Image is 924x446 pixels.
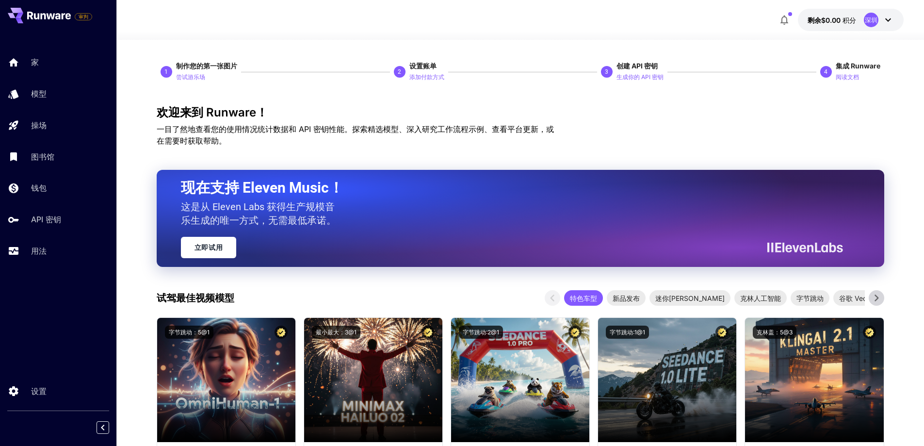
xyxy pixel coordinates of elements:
[31,246,47,256] font: 用法
[79,14,88,19] font: 审判
[715,326,729,339] button: 认证模型——经过审查，具有最佳性能，并包含商业许可证。
[655,294,725,302] font: 迷你[PERSON_NAME]
[97,421,109,434] button: 折叠侧边栏
[836,71,859,83] button: 阅读文档
[104,419,116,436] div: 折叠侧边栏
[181,237,237,258] a: 立即试用
[31,89,47,99] font: 模型
[181,201,336,226] font: 这是从 Eleven Labs 获得生产规模音乐生成的唯一方式，无需最低承诺。
[459,326,503,339] button: 字节跳动:2@1
[616,73,664,81] font: 生成你的 API 密钥
[463,329,499,336] font: 字节跳动:2@1
[564,290,603,306] div: 特色车型
[798,9,904,31] button: 0.00 美元深圳
[312,326,360,339] button: 最小最大：3@1
[836,73,859,81] font: 阅读文档
[808,16,841,24] font: 剩余$0.00
[796,294,824,302] font: 字节跳动
[31,120,47,130] font: 操场
[836,62,880,70] font: 集成 Runware
[31,152,54,162] font: 图书馆
[157,105,268,119] font: 欢迎来到 Runware！
[808,15,856,25] div: 0.00 美元
[610,329,645,336] font: 字节跳动:1@1
[176,71,205,83] button: 尝试游乐场
[734,290,787,306] div: 克林人工智能
[304,318,442,442] img: 替代
[169,329,210,336] font: 字节跳动：5@1
[31,215,61,224] font: API 密钥
[176,73,205,81] font: 尝试游乐场
[757,329,793,336] font: 克林盖：5@3
[843,16,856,24] font: 积分
[791,290,829,306] div: 字节跳动
[649,290,730,306] div: 迷你[PERSON_NAME]
[753,326,796,339] button: 克林盖：5@3
[824,68,827,75] font: 4
[31,57,39,67] font: 家
[613,294,640,302] font: 新品发布
[157,292,234,304] font: 试驾最佳视频模型
[398,68,401,75] font: 2
[75,11,92,22] span: 添加您的支付卡以启用完整的平台功能。
[31,386,47,396] font: 设置
[164,68,168,75] font: 1
[157,318,295,442] img: 替代
[745,318,883,442] img: 替代
[740,294,781,302] font: 克林人工智能
[605,68,608,75] font: 3
[570,294,597,302] font: 特色车型
[863,326,876,339] button: 认证模型——经过审查，具有最佳性能，并包含商业许可证。
[865,16,877,24] font: 深圳
[409,62,437,70] font: 设置账单
[316,329,357,336] font: 最小最大：3@1
[31,183,47,193] font: 钱包
[839,294,867,302] font: 谷歌 Veo
[409,71,444,83] button: 添加付款方式
[409,73,444,81] font: 添加付款方式
[451,318,589,442] img: 替代
[598,318,736,442] img: 替代
[176,62,237,70] font: 制作您的第一张图片
[157,124,554,146] font: 一目了然地查看您的使用情况统计数据和 API 密钥性能。探索精选模型、深入研究工作流程示例、查看平台更新，或在需要时获取帮助。
[833,290,873,306] div: 谷歌 Veo
[421,326,435,339] button: 认证模型——经过审查，具有最佳性能，并包含商业许可证。
[195,244,223,251] font: 立即试用
[568,326,582,339] button: 认证模型——经过审查，具有最佳性能，并包含商业许可证。
[607,290,646,306] div: 新品发布
[616,62,658,70] font: 创建 API 密钥
[616,71,664,83] button: 生成你的 API 密钥
[606,326,649,339] button: 字节跳动:1@1
[275,326,288,339] button: 认证模型——经过审查，具有最佳性能，并包含商业许可证。
[165,326,213,339] button: 字节跳动：5@1
[181,179,343,196] font: 现在支持 Eleven Music！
